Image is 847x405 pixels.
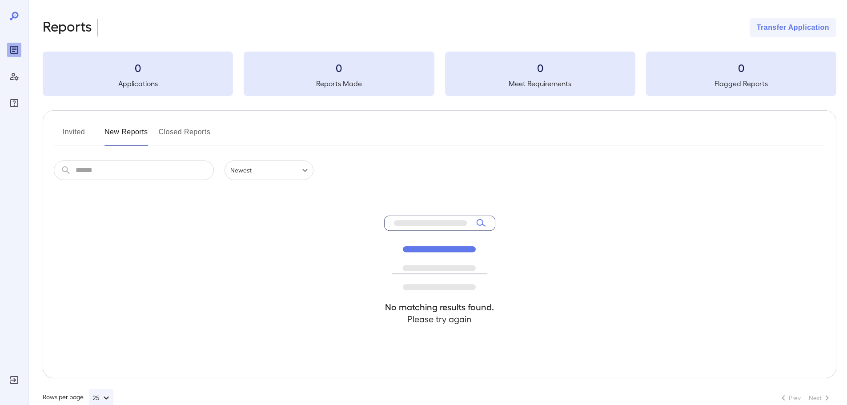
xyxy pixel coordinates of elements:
[225,160,313,180] div: Newest
[43,60,233,75] h3: 0
[7,43,21,57] div: Reports
[445,78,635,89] h5: Meet Requirements
[646,78,836,89] h5: Flagged Reports
[646,60,836,75] h3: 0
[43,78,233,89] h5: Applications
[54,125,94,146] button: Invited
[750,18,836,37] button: Transfer Application
[774,391,836,405] nav: pagination navigation
[43,18,92,37] h2: Reports
[244,78,434,89] h5: Reports Made
[384,313,495,325] h4: Please try again
[244,60,434,75] h3: 0
[159,125,211,146] button: Closed Reports
[104,125,148,146] button: New Reports
[7,96,21,110] div: FAQ
[43,52,836,96] summary: 0Applications0Reports Made0Meet Requirements0Flagged Reports
[384,301,495,313] h4: No matching results found.
[445,60,635,75] h3: 0
[7,373,21,387] div: Log Out
[7,69,21,84] div: Manage Users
